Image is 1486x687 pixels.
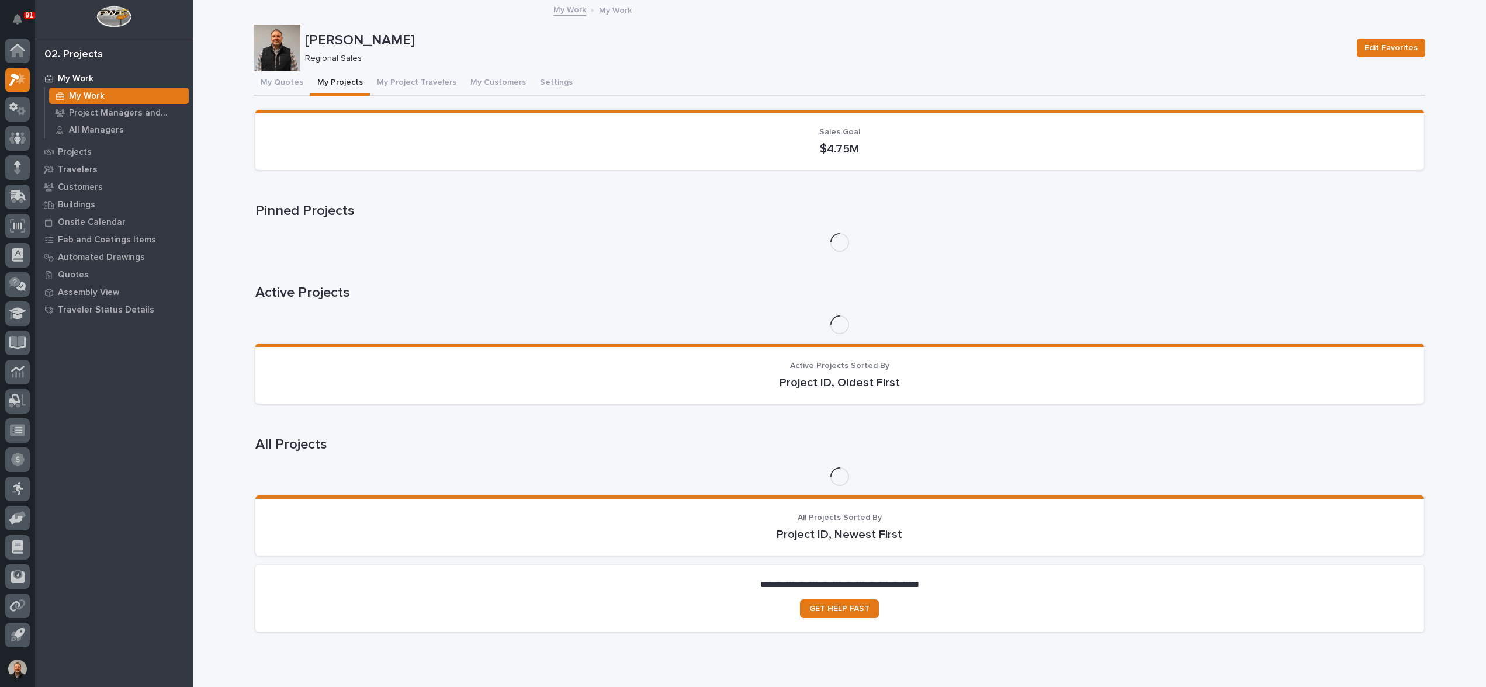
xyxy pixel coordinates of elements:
p: Quotes [58,270,89,280]
a: Projects [35,143,193,161]
p: Automated Drawings [58,252,145,263]
p: Assembly View [58,287,119,298]
h1: Pinned Projects [255,203,1424,220]
p: Regional Sales [305,54,1343,64]
h1: Active Projects [255,284,1424,301]
a: Automated Drawings [35,248,193,266]
p: Project Managers and Engineers [69,108,184,119]
a: Customers [35,178,193,196]
img: Workspace Logo [96,6,131,27]
span: GET HELP FAST [809,605,870,613]
p: My Work [599,3,632,16]
button: My Customers [463,71,533,96]
p: Travelers [58,165,98,175]
a: My Work [35,70,193,87]
button: Settings [533,71,580,96]
p: Fab and Coatings Items [58,235,156,245]
span: Active Projects Sorted By [790,362,889,370]
p: Project ID, Newest First [269,528,1410,542]
a: GET HELP FAST [800,599,879,618]
p: $4.75M [269,142,1410,156]
a: Buildings [35,196,193,213]
span: Edit Favorites [1364,41,1418,55]
span: Sales Goal [819,128,860,136]
div: 02. Projects [44,48,103,61]
p: Buildings [58,200,95,210]
a: Traveler Status Details [35,301,193,318]
div: Notifications91 [15,14,30,33]
span: All Projects Sorted By [798,513,882,522]
button: My Projects [310,71,370,96]
p: Project ID, Oldest First [269,376,1410,390]
button: Notifications [5,7,30,32]
a: My Work [553,2,586,16]
p: Traveler Status Details [58,305,154,315]
p: 91 [26,11,33,19]
h1: All Projects [255,436,1424,453]
a: Project Managers and Engineers [45,105,193,121]
p: All Managers [69,125,124,136]
a: Fab and Coatings Items [35,231,193,248]
a: Travelers [35,161,193,178]
p: Onsite Calendar [58,217,126,228]
a: My Work [45,88,193,104]
button: users-avatar [5,657,30,681]
button: Edit Favorites [1357,39,1425,57]
p: Projects [58,147,92,158]
a: Assembly View [35,283,193,301]
a: All Managers [45,122,193,138]
p: [PERSON_NAME] [305,32,1348,49]
p: My Work [69,91,105,102]
p: My Work [58,74,93,84]
a: Quotes [35,266,193,283]
button: My Quotes [254,71,310,96]
a: Onsite Calendar [35,213,193,231]
button: My Project Travelers [370,71,463,96]
p: Customers [58,182,103,193]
